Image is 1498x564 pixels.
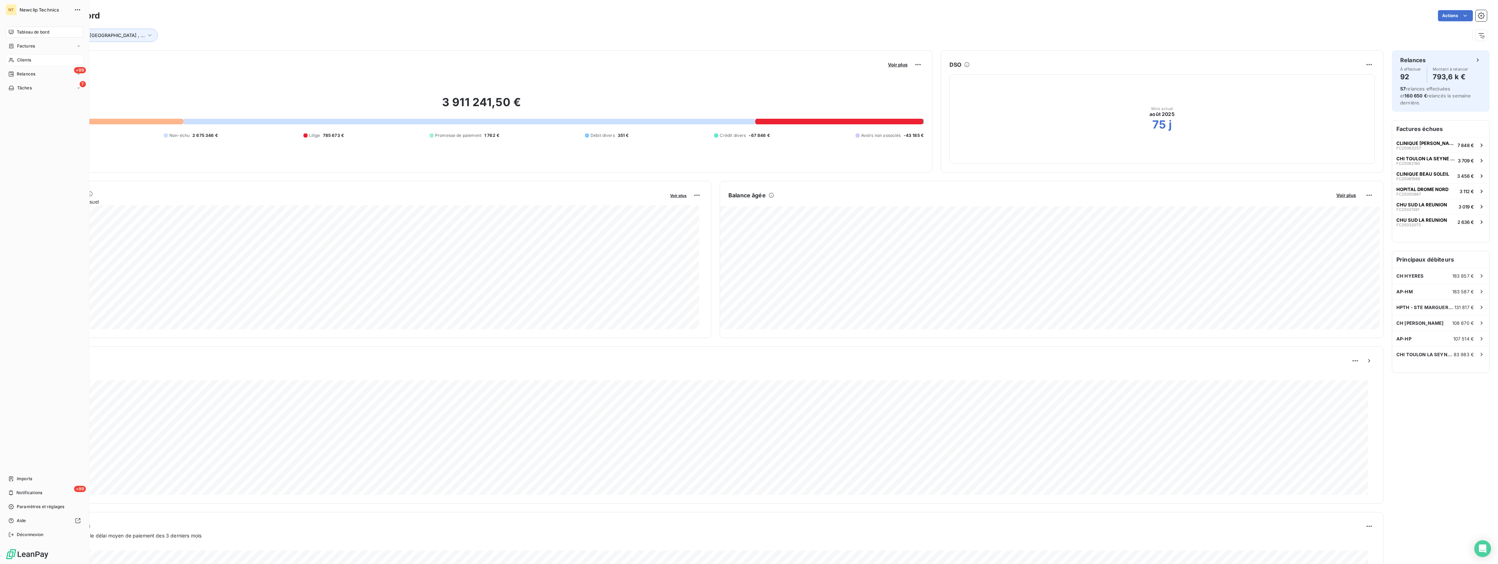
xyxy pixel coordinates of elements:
[949,60,961,69] h6: DSO
[1400,56,1426,64] h6: Relances
[6,82,83,94] a: 7Tâches
[1334,192,1358,198] button: Voir plus
[6,27,83,38] a: Tableau de bord
[749,132,770,139] span: -67 846 €
[886,61,910,68] button: Voir plus
[590,132,615,139] span: Débit divers
[1150,111,1174,118] span: août 2025
[1433,67,1468,71] span: Montant à relancer
[323,132,344,139] span: 785 673 €
[169,132,190,139] span: Non-échu
[1438,10,1473,21] button: Actions
[17,532,44,538] span: Déconnexion
[1452,289,1474,294] span: 183 587 €
[668,192,689,198] button: Voir plus
[192,132,218,139] span: 2 675 346 €
[1396,305,1454,310] span: HPTH - STE MARGUERITE (83) - NE PLU
[1457,173,1474,179] span: 3 456 €
[1460,189,1474,194] span: 3 112 €
[65,29,158,42] button: Tags : [GEOGRAPHIC_DATA] , ...
[1400,86,1471,105] span: relances effectuées et relancés la semaine dernière.
[6,473,83,484] a: Imports
[1400,71,1421,82] h4: 92
[728,191,766,199] h6: Balance âgée
[1454,352,1474,357] span: 83 983 €
[1396,171,1449,177] span: CLINIQUE BEAU SOLEIL
[1336,192,1356,198] span: Voir plus
[1151,107,1173,111] span: Mois actuel
[1457,219,1474,225] span: 2 636 €
[39,198,665,205] span: Chiffre d'affaires mensuel
[1454,305,1474,310] span: 131 817 €
[1457,142,1474,148] span: 7 848 €
[618,132,629,139] span: 351 €
[6,515,83,526] a: Aide
[6,549,49,560] img: Logo LeanPay
[6,501,83,512] a: Paramètres et réglages
[17,518,26,524] span: Aide
[6,54,83,66] a: Clients
[1433,71,1468,82] h4: 793,6 k €
[17,57,31,63] span: Clients
[6,4,17,15] div: NT
[39,95,924,116] h2: 3 911 241,50 €
[1396,146,1421,150] span: FC25063257
[6,68,83,80] a: +99Relances
[17,85,32,91] span: Tâches
[6,41,83,52] a: Factures
[1396,186,1448,192] span: HOPITAL DROME NORD
[1400,67,1421,71] span: À effectuer
[1396,223,1421,227] span: FC25032073
[720,132,746,139] span: Crédit divers
[1396,156,1455,161] span: CHI TOULON LA SEYNE SUR MER
[670,193,686,198] span: Voir plus
[17,43,35,49] span: Factures
[1396,207,1419,212] span: FC25021391
[20,7,70,13] span: Newclip Technics
[17,476,32,482] span: Imports
[1458,158,1474,163] span: 3 709 €
[1392,168,1489,183] button: CLINIQUE BEAU SOLEILFC250615693 456 €
[17,71,35,77] span: Relances
[1452,320,1474,326] span: 108 670 €
[1396,320,1444,326] span: CH [PERSON_NAME]
[888,62,908,67] span: Voir plus
[1392,251,1489,268] h6: Principaux débiteurs
[1404,93,1427,98] span: 160 650 €
[39,532,201,539] span: Prévisionnel basé sur le délai moyen de paiement des 3 derniers mois
[1392,214,1489,229] button: CHU SUD LA REUNIONFC250320732 636 €
[1396,289,1413,294] span: AP-HM
[1169,118,1172,132] h2: j
[1396,336,1411,342] span: AP-HP
[484,132,499,139] span: 1 762 €
[17,29,49,35] span: Tableau de bord
[74,486,86,492] span: +99
[1474,540,1491,557] div: Open Intercom Messenger
[1400,86,1406,91] span: 57
[1392,183,1489,199] button: HOPITAL DROME NORDFC250509673 112 €
[16,490,42,496] span: Notifications
[17,504,64,510] span: Paramètres et réglages
[435,132,482,139] span: Promesse de paiement
[74,67,86,73] span: +99
[1396,177,1420,181] span: FC25061569
[1392,153,1489,168] button: CHI TOULON LA SEYNE SUR MERFC250621903 709 €
[904,132,924,139] span: -43 185 €
[1396,352,1454,357] span: CHI TOULON LA SEYNE SUR MER
[75,32,145,38] span: Tags : [GEOGRAPHIC_DATA] , ...
[1392,199,1489,214] button: CHU SUD LA REUNIONFC250213913 019 €
[861,132,901,139] span: Avoirs non associés
[1392,120,1489,137] h6: Factures échues
[80,81,86,87] span: 7
[1392,137,1489,153] button: CLINIQUE [PERSON_NAME]FC250632577 848 €
[1453,336,1474,342] span: 107 514 €
[1152,118,1166,132] h2: 75
[1396,202,1447,207] span: CHU SUD LA REUNION
[1396,217,1447,223] span: CHU SUD LA REUNION
[1396,192,1421,196] span: FC25050967
[1396,140,1455,146] span: CLINIQUE [PERSON_NAME]
[1452,273,1474,279] span: 183 857 €
[309,132,320,139] span: Litige
[1396,161,1420,166] span: FC25062190
[1459,204,1474,210] span: 3 019 €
